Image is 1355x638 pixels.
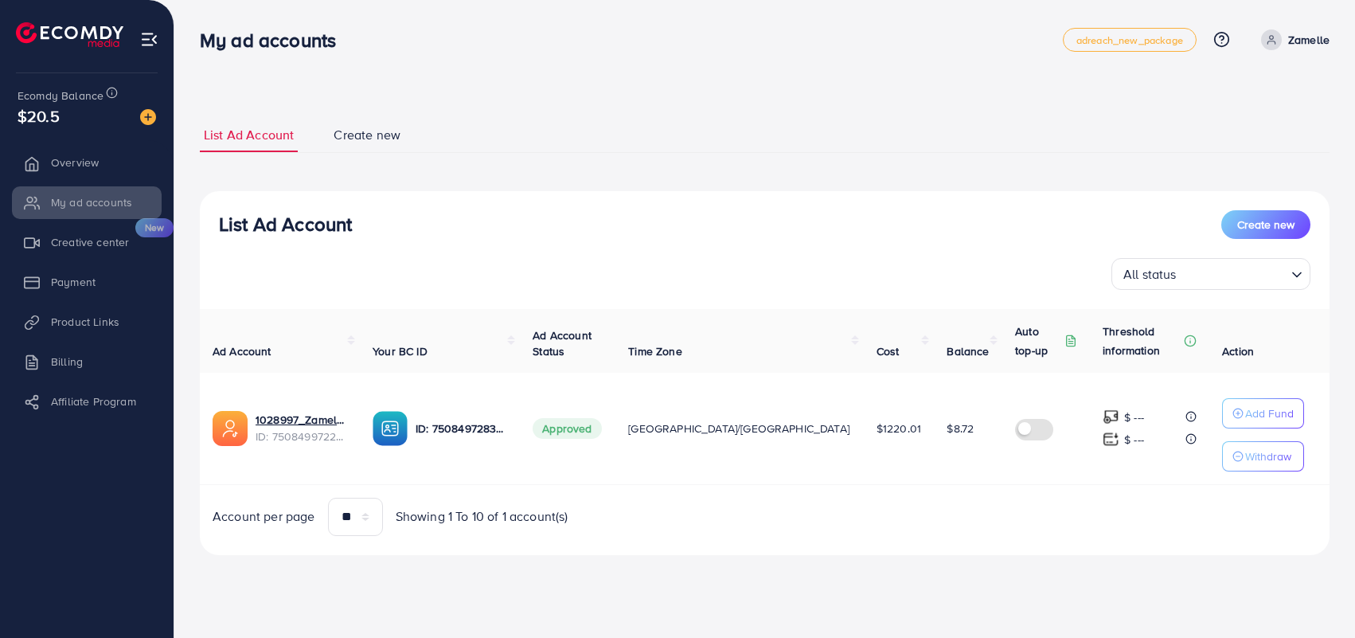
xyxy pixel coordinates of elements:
[256,412,347,428] a: 1028997_Zamelle Pakistan_1748208831279
[334,126,400,144] span: Create new
[1222,343,1254,359] span: Action
[140,109,156,125] img: image
[18,88,103,104] span: Ecomdy Balance
[1103,409,1119,425] img: top-up amount
[1103,431,1119,448] img: top-up amount
[1111,258,1310,290] div: Search for option
[204,126,294,144] span: List Ad Account
[396,507,568,526] span: Showing 1 To 10 of 1 account(s)
[213,411,248,446] img: ic-ads-acc.e4c84228.svg
[373,411,408,446] img: ic-ba-acc.ded83a64.svg
[1237,217,1294,233] span: Create new
[533,418,601,439] span: Approved
[1222,398,1304,429] button: Add Fund
[1288,30,1330,49] p: Zamelle
[213,507,315,526] span: Account per page
[16,22,123,47] img: logo
[1255,29,1330,50] a: Zamelle
[877,421,921,436] span: $1220.01
[1245,404,1294,423] p: Add Fund
[1181,260,1285,286] input: Search for option
[256,412,347,444] div: <span class='underline'>1028997_Zamelle Pakistan_1748208831279</span></br>7508499722077192209
[628,343,681,359] span: Time Zone
[628,421,849,436] span: [GEOGRAPHIC_DATA]/[GEOGRAPHIC_DATA]
[219,213,352,236] h3: List Ad Account
[1222,441,1304,472] button: Withdraw
[1063,28,1197,52] a: adreach_new_package
[1103,322,1181,360] p: Threshold information
[1076,35,1183,45] span: adreach_new_package
[200,29,349,52] h3: My ad accounts
[416,419,507,438] p: ID: 7508497283386933255
[140,30,158,49] img: menu
[1245,447,1291,466] p: Withdraw
[947,421,974,436] span: $8.72
[373,343,428,359] span: Your BC ID
[1015,322,1061,360] p: Auto top-up
[1221,210,1310,239] button: Create new
[1120,263,1180,286] span: All status
[877,343,900,359] span: Cost
[18,104,60,127] span: $20.5
[947,343,989,359] span: Balance
[533,327,592,359] span: Ad Account Status
[256,429,347,444] span: ID: 7508499722077192209
[1124,408,1144,427] p: $ ---
[213,343,271,359] span: Ad Account
[1124,430,1144,449] p: $ ---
